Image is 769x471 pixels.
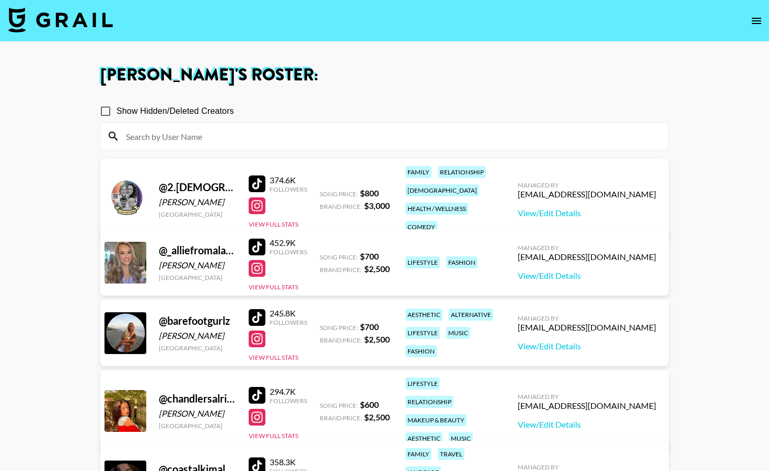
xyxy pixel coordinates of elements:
[270,238,307,248] div: 452.9K
[746,10,767,31] button: open drawer
[120,128,662,145] input: Search by User Name
[438,166,486,178] div: relationship
[405,327,440,339] div: lifestyle
[518,419,656,430] a: View/Edit Details
[270,319,307,326] div: Followers
[360,251,379,261] strong: $ 700
[518,463,656,471] div: Managed By
[159,260,236,270] div: [PERSON_NAME]
[320,324,358,332] span: Song Price:
[405,203,468,215] div: health / wellness
[518,401,656,411] div: [EMAIL_ADDRESS][DOMAIN_NAME]
[159,197,236,207] div: [PERSON_NAME]
[159,408,236,419] div: [PERSON_NAME]
[320,336,362,344] span: Brand Price:
[249,432,298,440] button: View Full Stats
[8,7,113,32] img: Grail Talent
[270,308,307,319] div: 245.8K
[405,345,437,357] div: fashion
[159,274,236,281] div: [GEOGRAPHIC_DATA]
[159,244,236,257] div: @ _alliefromalabama_
[159,422,236,430] div: [GEOGRAPHIC_DATA]
[405,396,453,408] div: relationship
[446,256,477,268] div: fashion
[360,322,379,332] strong: $ 700
[270,397,307,405] div: Followers
[405,221,437,233] div: comedy
[518,314,656,322] div: Managed By
[449,309,493,321] div: alternative
[360,188,379,198] strong: $ 800
[159,181,236,194] div: @ 2.[DEMOGRAPHIC_DATA].and.2.babies
[364,264,390,274] strong: $ 2,500
[159,331,236,341] div: [PERSON_NAME]
[364,201,390,210] strong: $ 3,000
[518,341,656,351] a: View/Edit Details
[159,392,236,405] div: @ chandlersalright
[270,175,307,185] div: 374.6K
[249,220,298,228] button: View Full Stats
[270,386,307,397] div: 294.7K
[405,184,479,196] div: [DEMOGRAPHIC_DATA]
[320,190,358,198] span: Song Price:
[518,270,656,281] a: View/Edit Details
[518,208,656,218] a: View/Edit Details
[364,412,390,422] strong: $ 2,500
[320,253,358,261] span: Song Price:
[159,344,236,352] div: [GEOGRAPHIC_DATA]
[270,457,307,467] div: 358.3K
[116,105,234,117] span: Show Hidden/Deleted Creators
[405,166,432,178] div: family
[518,181,656,189] div: Managed By
[405,378,440,390] div: lifestyle
[405,414,467,426] div: makeup & beauty
[159,314,236,327] div: @ barefootgurlz
[320,203,362,210] span: Brand Price:
[405,432,442,444] div: aesthetic
[518,252,656,262] div: [EMAIL_ADDRESS][DOMAIN_NAME]
[100,67,669,84] h1: [PERSON_NAME] 's Roster:
[518,393,656,401] div: Managed By
[360,399,379,409] strong: $ 600
[518,244,656,252] div: Managed By
[405,256,440,268] div: lifestyle
[518,322,656,333] div: [EMAIL_ADDRESS][DOMAIN_NAME]
[159,210,236,218] div: [GEOGRAPHIC_DATA]
[320,414,362,422] span: Brand Price:
[270,248,307,256] div: Followers
[449,432,473,444] div: music
[405,309,442,321] div: aesthetic
[320,402,358,409] span: Song Price:
[320,266,362,274] span: Brand Price:
[249,283,298,291] button: View Full Stats
[438,448,464,460] div: travel
[518,189,656,199] div: [EMAIL_ADDRESS][DOMAIN_NAME]
[364,334,390,344] strong: $ 2,500
[270,185,307,193] div: Followers
[405,448,432,460] div: family
[446,327,470,339] div: music
[249,354,298,361] button: View Full Stats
